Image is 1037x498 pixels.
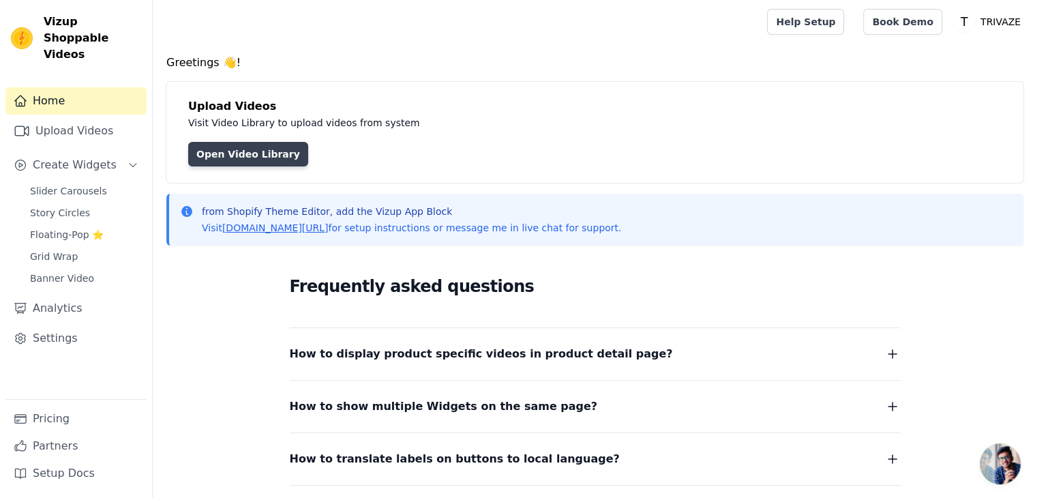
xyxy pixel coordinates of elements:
span: How to show multiple Widgets on the same page? [290,397,598,416]
a: Book Demo [863,9,942,35]
a: Banner Video [22,269,147,288]
a: Slider Carousels [22,181,147,201]
a: Help Setup [767,9,844,35]
a: Settings [5,325,147,352]
a: Grid Wrap [22,247,147,266]
p: TRIVAZE [975,10,1026,34]
a: Partners [5,433,147,460]
text: T [960,15,968,29]
button: T TRIVAZE [953,10,1026,34]
a: Pricing [5,405,147,433]
a: Home [5,87,147,115]
a: Setup Docs [5,460,147,487]
span: Vizup Shoppable Videos [44,14,141,63]
a: Floating-Pop ⭐ [22,225,147,244]
p: from Shopify Theme Editor, add the Vizup App Block [202,205,621,218]
span: Slider Carousels [30,184,107,198]
span: Create Widgets [33,157,117,173]
p: Visit Video Library to upload videos from system [188,115,799,131]
span: Story Circles [30,206,90,220]
a: Open Video Library [188,142,308,166]
button: How to show multiple Widgets on the same page? [290,397,901,416]
img: Vizup [11,27,33,49]
a: Upload Videos [5,117,147,145]
span: How to translate labels on buttons to local language? [290,450,620,469]
h4: Upload Videos [188,98,1002,115]
button: Create Widgets [5,151,147,179]
h2: Frequently asked questions [290,273,901,300]
span: Floating-Pop ⭐ [30,228,104,241]
span: How to display product specific videos in product detail page? [290,345,673,364]
a: [DOMAIN_NAME][URL] [222,222,329,233]
p: Visit for setup instructions or message me in live chat for support. [202,221,621,235]
button: How to translate labels on buttons to local language? [290,450,901,469]
button: How to display product specific videos in product detail page? [290,345,901,364]
a: Open chat [980,443,1021,484]
span: Grid Wrap [30,250,78,263]
a: Story Circles [22,203,147,222]
h4: Greetings 👋! [166,55,1023,71]
a: Analytics [5,295,147,322]
span: Banner Video [30,272,94,285]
